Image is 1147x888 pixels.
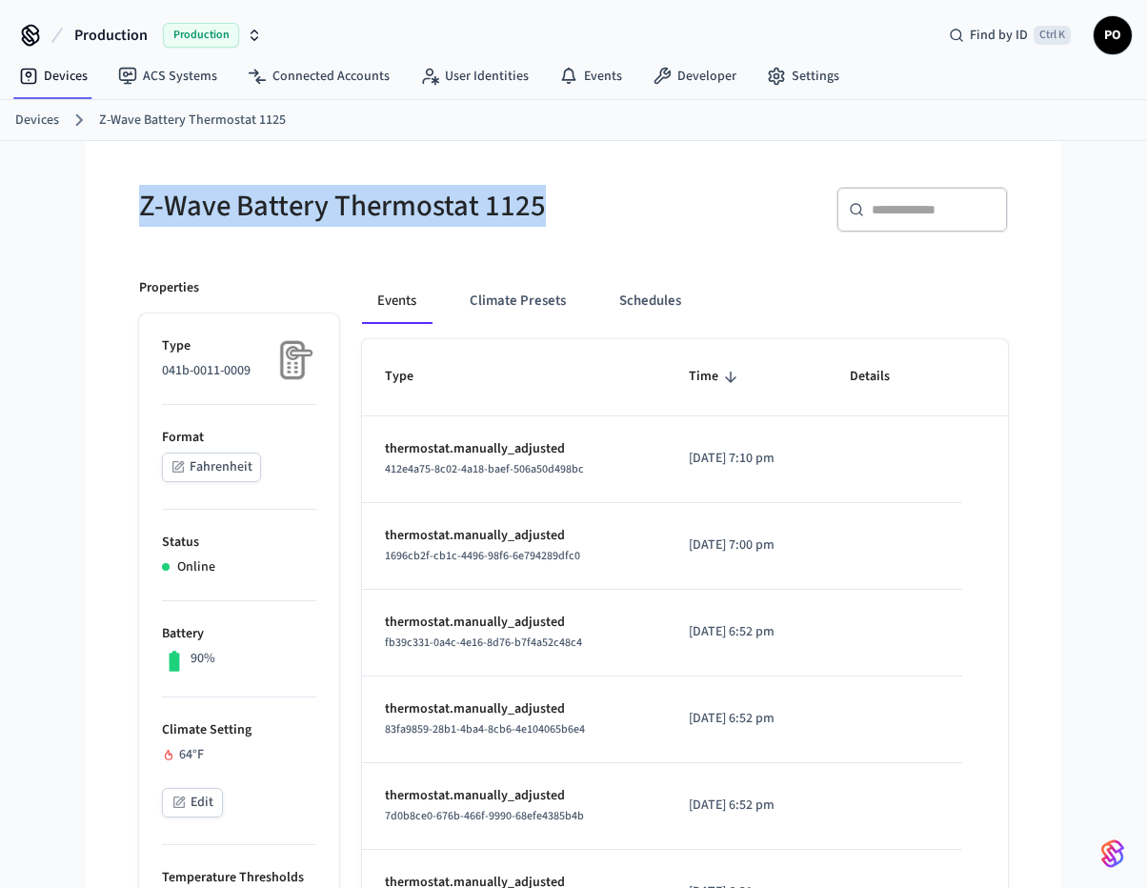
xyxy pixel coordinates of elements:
[689,449,804,469] p: [DATE] 7:10 pm
[385,721,585,737] span: 83fa9859-28b1-4ba4-8cb6-4e104065b6e4
[385,635,582,651] span: fb39c331-0a4c-4e16-8d76-b7f4a52c48c4
[362,278,432,324] button: Events
[162,868,316,888] p: Temperature Thresholds
[4,59,103,93] a: Devices
[405,59,544,93] a: User Identities
[191,649,215,669] p: 90%
[934,18,1086,52] div: Find by IDCtrl K
[1101,838,1124,869] img: SeamLogoGradient.69752ec5.svg
[103,59,232,93] a: ACS Systems
[385,613,643,633] p: thermostat.manually_adjusted
[162,788,223,817] button: Edit
[162,533,316,553] p: Status
[385,526,643,546] p: thermostat.manually_adjusted
[177,557,215,577] p: Online
[385,699,643,719] p: thermostat.manually_adjusted
[232,59,405,93] a: Connected Accounts
[139,187,562,226] h5: Z-Wave Battery Thermostat 1125
[162,336,316,356] p: Type
[385,548,580,564] span: 1696cb2f-cb1c-4496-98f6-6e794289dfc0
[637,59,752,93] a: Developer
[162,745,316,765] div: 64 °F
[162,361,316,381] p: 041b-0011-0009
[689,362,743,392] span: Time
[385,439,643,459] p: thermostat.manually_adjusted
[385,362,438,392] span: Type
[689,796,804,816] p: [DATE] 6:52 pm
[752,59,855,93] a: Settings
[139,278,199,298] p: Properties
[162,453,261,482] button: Fahrenheit
[689,622,804,642] p: [DATE] 6:52 pm
[689,709,804,729] p: [DATE] 6:52 pm
[1094,16,1132,54] button: PO
[1096,18,1130,52] span: PO
[15,111,59,131] a: Devices
[385,808,584,824] span: 7d0b8ce0-676b-466f-9990-68efe4385b4b
[970,26,1028,45] span: Find by ID
[604,278,696,324] button: Schedules
[385,786,643,806] p: thermostat.manually_adjusted
[162,720,316,740] p: Climate Setting
[99,111,286,131] a: Z-Wave Battery Thermostat 1125
[544,59,637,93] a: Events
[454,278,581,324] button: Climate Presets
[163,23,239,48] span: Production
[162,624,316,644] p: Battery
[1034,26,1071,45] span: Ctrl K
[74,24,148,47] span: Production
[269,336,316,384] img: Placeholder Lock Image
[162,428,316,448] p: Format
[689,535,804,555] p: [DATE] 7:00 pm
[385,461,584,477] span: 412e4a75-8c02-4a18-baef-506a50d498bc
[850,362,915,392] span: Details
